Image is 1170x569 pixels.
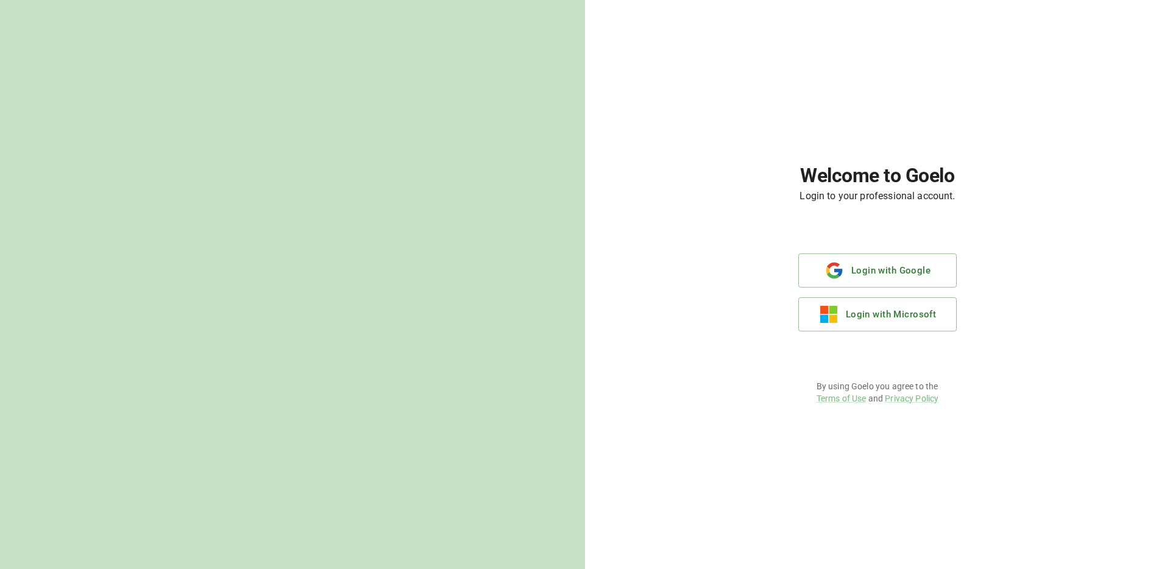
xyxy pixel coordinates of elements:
[798,297,957,331] button: Login with Microsoft
[817,394,867,403] a: Terms of Use
[798,253,957,288] button: Login with Google
[800,164,954,187] h1: Welcome to Goelo
[824,262,844,279] img: google.b40778ce9db962e9de29649090e3d307.svg
[799,188,955,205] h6: Login to your professional account.
[817,380,939,405] p: By using Goelo you agree to the and
[885,394,938,403] a: Privacy Policy
[820,306,837,323] img: microsoft.e116a418f9c5f551889532b8c5095213.svg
